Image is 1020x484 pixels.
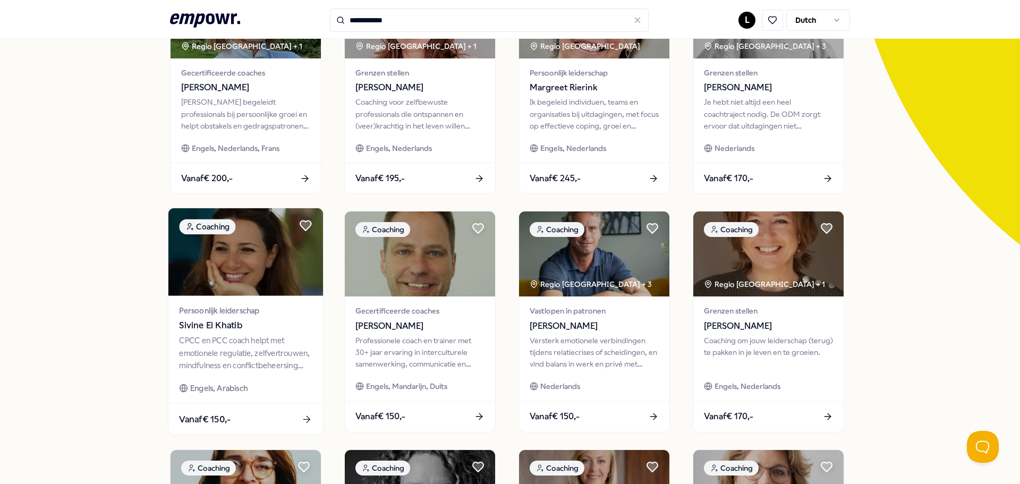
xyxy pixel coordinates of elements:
img: package image [519,211,669,296]
div: Coaching [181,461,236,475]
a: package imageCoachingRegio [GEOGRAPHIC_DATA] + 3Vastlopen in patronen[PERSON_NAME]Versterk emotio... [518,211,670,432]
img: package image [345,211,495,296]
span: Engels, Nederlands [540,142,606,154]
span: Engels, Mandarijn, Duits [366,380,447,392]
span: Nederlands [540,380,580,392]
span: Engels, Nederlands [715,380,780,392]
div: Regio [GEOGRAPHIC_DATA] + 3 [704,40,826,52]
span: Vanaf € 195,- [355,172,405,185]
span: Vanaf € 245,- [530,172,581,185]
div: Regio [GEOGRAPHIC_DATA] + 1 [181,40,302,52]
span: Vanaf € 170,- [704,410,753,423]
span: Vastlopen in patronen [530,305,659,317]
img: package image [693,211,844,296]
div: Coaching om jouw leiderschap (terug) te pakken in je leven en te groeien. [704,335,833,370]
input: Search for products, categories or subcategories [330,9,649,32]
a: package imageCoachingPersoonlijk leiderschapSivine El KhatibCPCC en PCC coach helpt met emotionel... [168,208,324,436]
div: Ik begeleid individuen, teams en organisaties bij uitdagingen, met focus op effectieve coping, gr... [530,96,659,132]
div: Coaching [355,461,410,475]
button: L [738,12,755,29]
span: Grenzen stellen [355,67,484,79]
span: [PERSON_NAME] [530,319,659,333]
span: Grenzen stellen [704,305,833,317]
div: Regio [GEOGRAPHIC_DATA] + 3 [530,278,652,290]
span: Vanaf € 150,- [530,410,580,423]
span: [PERSON_NAME] [704,81,833,95]
span: Sivine El Khatib [179,319,312,333]
div: Coaching [179,219,235,235]
span: Nederlands [715,142,754,154]
span: Engels, Arabisch [190,383,248,395]
span: Gecertificeerde coaches [355,305,484,317]
div: Coaching [530,461,584,475]
span: Engels, Nederlands [366,142,432,154]
span: Gecertificeerde coaches [181,67,310,79]
div: Regio [GEOGRAPHIC_DATA] + 1 [704,278,825,290]
span: [PERSON_NAME] [355,81,484,95]
span: Margreet Rierink [530,81,659,95]
div: Je hebt niet altijd een heel coachtraject nodig. De ODM zorgt ervoor dat uitdagingen niet complex... [704,96,833,132]
span: Persoonlijk leiderschap [179,304,312,317]
a: package imageCoachingGecertificeerde coaches[PERSON_NAME]Professionele coach en trainer met 30+ j... [344,211,496,432]
span: Vanaf € 170,- [704,172,753,185]
div: Coaching [704,461,759,475]
span: [PERSON_NAME] [355,319,484,333]
div: [PERSON_NAME] begeleidt professionals bij persoonlijke groei en helpt obstakels en gedragspatrone... [181,96,310,132]
span: Vanaf € 200,- [181,172,233,185]
div: CPCC en PCC coach helpt met emotionele regulatie, zelfvertrouwen, mindfulness en conflictbeheersi... [179,335,312,371]
div: Coaching [355,222,410,237]
span: Vanaf € 150,- [355,410,405,423]
iframe: Help Scout Beacon - Open [967,431,999,463]
div: Coaching [530,222,584,237]
div: Regio [GEOGRAPHIC_DATA] + 1 [355,40,477,52]
span: Vanaf € 150,- [179,412,231,426]
span: [PERSON_NAME] [704,319,833,333]
span: Persoonlijk leiderschap [530,67,659,79]
div: Regio [GEOGRAPHIC_DATA] [530,40,642,52]
img: package image [168,208,323,296]
div: Coaching [704,222,759,237]
a: package imageCoachingRegio [GEOGRAPHIC_DATA] + 1Grenzen stellen[PERSON_NAME]Coaching om jouw leid... [693,211,844,432]
div: Professionele coach en trainer met 30+ jaar ervaring in interculturele samenwerking, communicatie... [355,335,484,370]
span: Engels, Nederlands, Frans [192,142,279,154]
span: [PERSON_NAME] [181,81,310,95]
div: Coaching voor zelfbewuste professionals die ontspannen en (veer)krachtig in het leven willen staan. [355,96,484,132]
div: Versterk emotionele verbindingen tijdens relatiecrises of scheidingen, en vind balans in werk en ... [530,335,659,370]
span: Grenzen stellen [704,67,833,79]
